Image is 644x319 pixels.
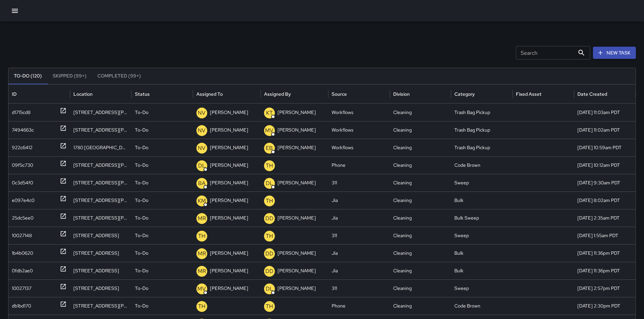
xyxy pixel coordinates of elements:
div: 10/2/2025, 9:30am PDT [574,174,636,191]
p: DL [266,179,273,187]
div: 0c3d54f0 [12,174,33,191]
div: Jia [328,262,390,279]
div: 0fdb2ae0 [12,262,33,279]
div: Sweep [451,279,512,297]
button: Completed (99+) [92,68,146,84]
p: [PERSON_NAME] [210,104,248,121]
div: Jia [328,191,390,209]
div: 551 Minna Street [70,244,132,262]
div: Cleaning [390,209,451,227]
p: MR [198,250,206,258]
div: Trash Bag Pickup [451,139,512,156]
div: Bulk [451,262,512,279]
p: [PERSON_NAME] [210,209,248,227]
div: Jia [328,244,390,262]
div: 7494663c [12,121,34,139]
div: 09f5c730 [12,157,33,174]
div: Division [393,91,410,97]
div: Workflows [328,104,390,121]
p: DD [265,267,273,275]
p: To-Do [135,227,148,244]
p: BA [198,179,206,187]
div: 10/2/2025, 2:35am PDT [574,209,636,227]
div: Phone [328,297,390,315]
p: [PERSON_NAME] [278,262,316,279]
p: [PERSON_NAME] [278,104,316,121]
div: Status [135,91,150,97]
p: NV [198,109,206,117]
div: Fixed Asset [516,91,542,97]
div: Bulk [451,244,512,262]
p: To-Do [135,297,148,315]
div: db1bd170 [12,297,31,315]
div: Bulk [451,191,512,209]
p: MV [265,127,273,135]
p: [PERSON_NAME] [210,157,248,174]
div: 10/2/2025, 1:55am PDT [574,227,636,244]
button: To-Do (120) [8,68,47,84]
div: 10027148 [12,227,32,244]
p: TH [266,197,273,205]
p: KM [198,197,206,205]
p: DL [198,162,206,170]
div: Cleaning [390,121,451,139]
p: To-Do [135,192,148,209]
p: DD [265,214,273,223]
div: d1715cd8 [12,104,30,121]
p: TH [198,232,206,240]
button: Skipped (99+) [47,68,92,84]
div: 311 [328,174,390,191]
div: Assigned By [264,91,291,97]
p: [PERSON_NAME] [210,174,248,191]
div: 922c6412 [12,139,32,156]
div: 165 9th Street [70,279,132,297]
div: 660 Clementina Street [70,209,132,227]
p: To-Do [135,104,148,121]
p: DD [265,250,273,258]
p: NV [198,127,206,135]
div: 10/2/2025, 10:59am PDT [574,139,636,156]
div: 1401 Folsom Street [70,227,132,244]
div: e097e4c0 [12,192,34,209]
div: Cleaning [390,262,451,279]
p: MR [198,267,206,275]
div: Jia [328,209,390,227]
div: Cleaning [390,279,451,297]
p: [PERSON_NAME] [210,245,248,262]
p: MR [198,214,206,223]
div: Cleaning [390,156,451,174]
p: [PERSON_NAME] [210,280,248,297]
button: New Task [593,47,636,59]
div: 10/2/2025, 10:12am PDT [574,156,636,174]
div: 1780 Folsom Street [70,139,132,156]
div: Code Brown [451,297,512,315]
div: Cleaning [390,174,451,191]
div: Code Brown [451,156,512,174]
div: Source [332,91,347,97]
div: 72a Moss Street [70,191,132,209]
div: 10/2/2025, 8:02am PDT [574,191,636,209]
p: [PERSON_NAME] [278,139,316,156]
div: 10027137 [12,280,31,297]
div: 1b4b0620 [12,245,33,262]
div: 1060 Howard Street [70,104,132,121]
div: Cleaning [390,191,451,209]
p: To-Do [135,262,148,279]
div: 735 Clementina Street [70,156,132,174]
p: KT [266,109,273,117]
p: To-Do [135,121,148,139]
p: [PERSON_NAME] [278,209,316,227]
p: [PERSON_NAME] [210,192,248,209]
div: 311 [328,279,390,297]
div: Trash Bag Pickup [451,121,512,139]
p: To-Do [135,139,148,156]
div: 10/1/2025, 11:36pm PDT [574,262,636,279]
p: To-Do [135,157,148,174]
div: Category [454,91,475,97]
div: 10/1/2025, 2:57pm PDT [574,279,636,297]
div: Cleaning [390,227,451,244]
div: Sweep [451,227,512,244]
p: [PERSON_NAME] [210,262,248,279]
div: Bulk Sweep [451,209,512,227]
div: 21a Harriet Street [70,174,132,191]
